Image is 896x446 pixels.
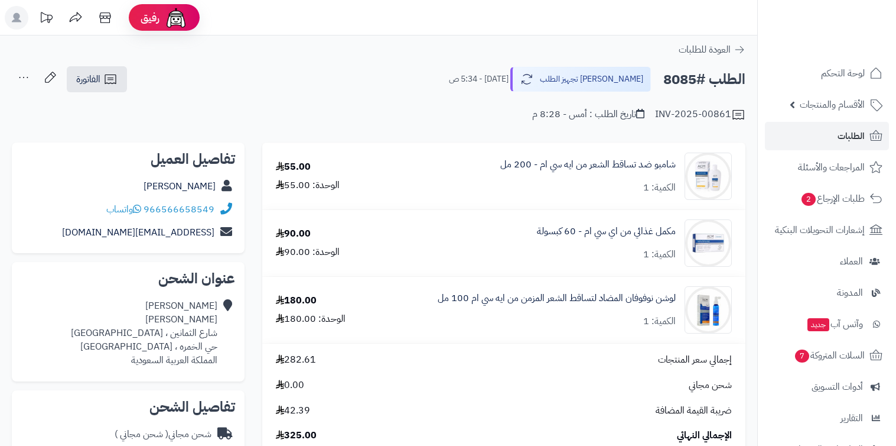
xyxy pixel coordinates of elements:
span: الإجمالي النهائي [677,429,732,442]
span: 42.39 [276,404,310,418]
span: ( شحن مجاني ) [115,427,168,441]
h2: تفاصيل الشحن [21,400,235,414]
div: الوحدة: 90.00 [276,245,340,259]
a: إشعارات التحويلات البنكية [765,216,889,244]
span: ضريبة القيمة المضافة [656,404,732,418]
span: شحن مجاني [689,379,732,392]
span: المراجعات والأسئلة [798,159,865,176]
a: مكمل غذائي من اي سي ام - 60 كبسولة [537,225,676,238]
h2: عنوان الشحن [21,272,235,286]
span: العودة للطلبات [679,43,731,57]
div: الكمية: 1 [643,248,676,261]
a: الفاتورة [67,66,127,92]
div: الكمية: 1 [643,181,676,195]
a: طلبات الإرجاع2 [765,185,889,213]
span: الأقسام والمنتجات [800,96,865,113]
button: [PERSON_NAME] تجهيز الطلب [510,67,651,92]
div: الوحدة: 55.00 [276,179,340,192]
a: وآتس آبجديد [765,310,889,338]
span: إجمالي سعر المنتجات [658,353,732,367]
div: 180.00 [276,294,317,308]
div: تاريخ الطلب : أمس - 8:28 م [532,108,644,121]
a: شامبو ضد تساقط الشعر من ايه سي ام - 200 مل [500,158,676,172]
img: ai-face.png [164,6,188,30]
span: العملاء [840,253,863,270]
a: العودة للطلبات [679,43,745,57]
a: المدونة [765,279,889,307]
span: طلبات الإرجاع [800,190,865,207]
a: لوشن نوفوفان المضاد لتساقط الشعر المزمن من ايه سي ام 100 مل [438,292,676,305]
img: 1716913641-380D629E-EB32-412A-B88B-8260529A71AC-90x90.jpeg [685,286,731,334]
div: [PERSON_NAME] [PERSON_NAME] شارع الثمانين ، [GEOGRAPHIC_DATA] حي الخمره ، [GEOGRAPHIC_DATA] الممل... [71,299,217,367]
span: جديد [807,318,829,331]
small: [DATE] - 5:34 ص [449,73,509,85]
span: 2 [801,193,816,206]
img: 1716997920-B51A7CCB-5363-4EC6-83BB-662FE30E80FC-90x90.jpeg [685,153,731,200]
span: التقارير [840,410,863,426]
img: 1716962469-76609131-8170-4F15-8298-F394B1AD58F4-90x90.jpeg [685,219,731,267]
span: 0.00 [276,379,304,392]
h2: الطلب #8085 [663,67,745,92]
a: واتساب [106,202,141,216]
a: السلات المتروكة7 [765,341,889,370]
div: 90.00 [276,227,311,241]
img: logo-2.png [816,30,885,55]
a: أدوات التسويق [765,373,889,401]
a: تحديثات المنصة [31,6,61,33]
div: الوحدة: 180.00 [276,312,346,326]
span: لوحة التحكم [821,65,865,82]
span: 325.00 [276,429,317,442]
a: لوحة التحكم [765,59,889,88]
a: الطلبات [765,122,889,150]
span: الفاتورة [76,72,100,86]
span: المدونة [837,285,863,301]
a: 966566658549 [144,202,214,216]
span: الطلبات [838,128,865,144]
div: INV-2025-00861 [655,108,745,122]
div: 55.00 [276,160,311,174]
span: أدوات التسويق [812,379,863,395]
span: رفيق [141,11,159,25]
span: السلات المتروكة [794,347,865,364]
a: [EMAIL_ADDRESS][DOMAIN_NAME] [62,225,214,240]
div: شحن مجاني [115,428,211,441]
div: الكمية: 1 [643,315,676,328]
span: 282.61 [276,353,316,367]
a: العملاء [765,247,889,276]
h2: تفاصيل العميل [21,152,235,166]
a: [PERSON_NAME] [144,179,216,193]
span: وآتس آب [806,316,863,332]
span: إشعارات التحويلات البنكية [775,222,865,238]
span: 7 [795,350,809,363]
a: التقارير [765,404,889,432]
a: المراجعات والأسئلة [765,153,889,182]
